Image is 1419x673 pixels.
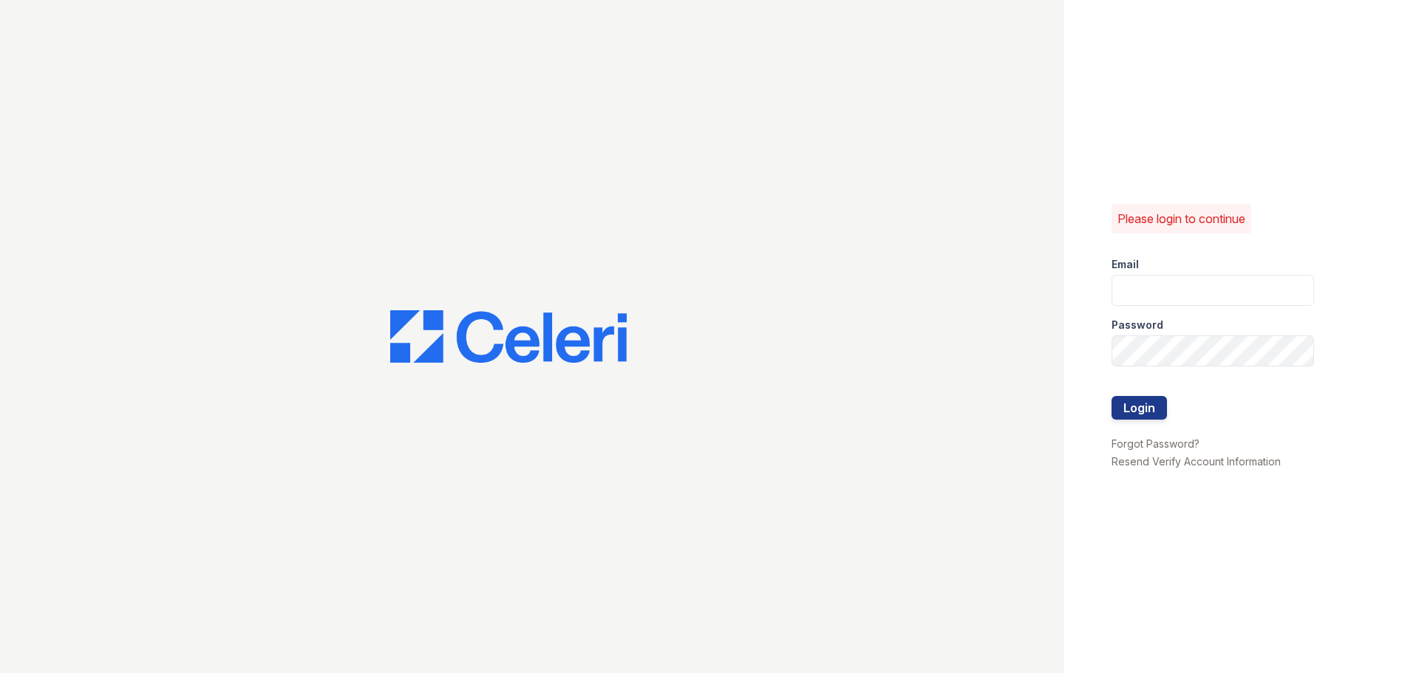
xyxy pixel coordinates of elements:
label: Email [1112,257,1139,272]
p: Please login to continue [1117,210,1245,228]
a: Forgot Password? [1112,437,1199,450]
label: Password [1112,318,1163,332]
img: CE_Logo_Blue-a8612792a0a2168367f1c8372b55b34899dd931a85d93a1a3d3e32e68fde9ad4.png [390,310,627,363]
a: Resend Verify Account Information [1112,455,1281,468]
button: Login [1112,396,1167,420]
